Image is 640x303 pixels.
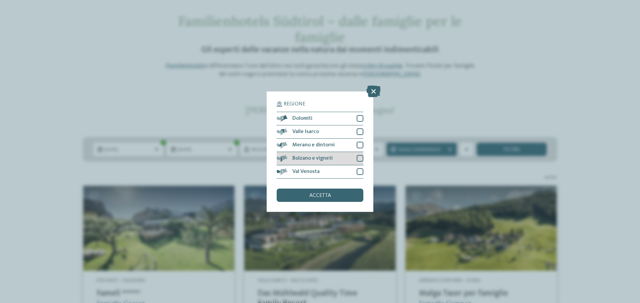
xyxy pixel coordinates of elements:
[292,156,333,161] span: Bolzano e vigneti
[292,169,320,174] span: Val Venosta
[292,129,319,134] span: Valle Isarco
[309,193,331,198] span: accetta
[292,116,312,121] span: Dolomiti
[284,101,305,107] span: Regione
[292,142,335,148] span: Merano e dintorni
